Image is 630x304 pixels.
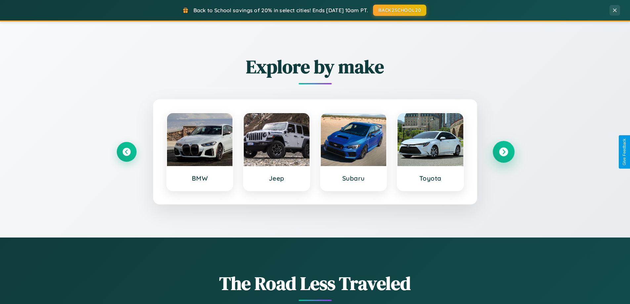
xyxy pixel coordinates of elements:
[622,139,627,165] div: Give Feedback
[373,5,426,16] button: BACK2SCHOOL20
[250,174,303,182] h3: Jeep
[327,174,380,182] h3: Subaru
[117,271,514,296] h1: The Road Less Traveled
[193,7,368,14] span: Back to School savings of 20% in select cities! Ends [DATE] 10am PT.
[174,174,226,182] h3: BMW
[404,174,457,182] h3: Toyota
[117,54,514,79] h2: Explore by make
